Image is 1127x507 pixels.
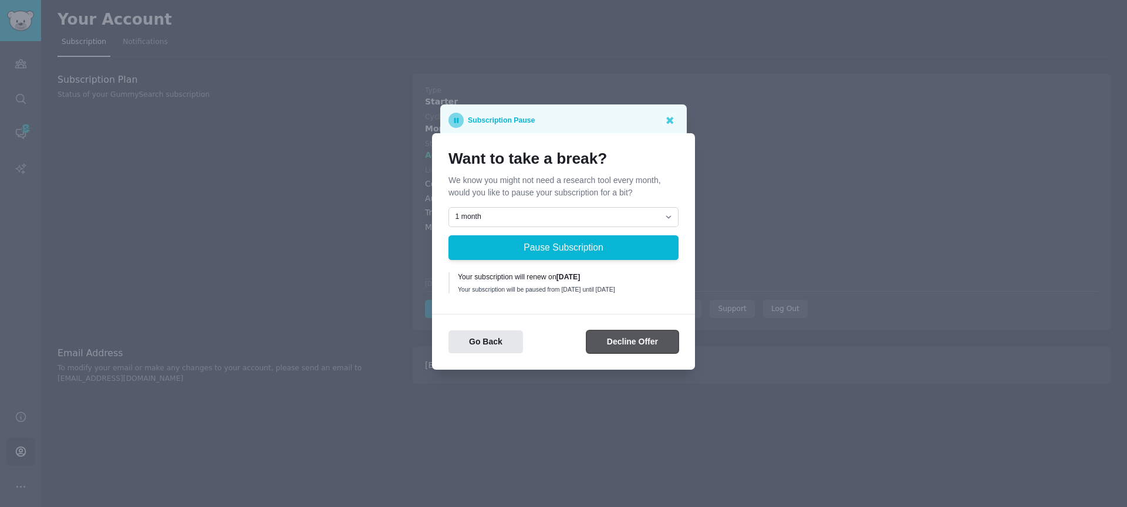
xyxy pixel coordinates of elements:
p: Subscription Pause [468,113,535,128]
div: Your subscription will be paused from [DATE] until [DATE] [458,285,670,293]
button: Go Back [448,330,523,353]
button: Pause Subscription [448,235,679,260]
b: [DATE] [556,273,581,281]
button: Decline Offer [586,330,679,353]
p: We know you might not need a research tool every month, would you like to pause your subscription... [448,174,679,199]
div: Your subscription will renew on [458,272,670,283]
h1: Want to take a break? [448,150,679,168]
